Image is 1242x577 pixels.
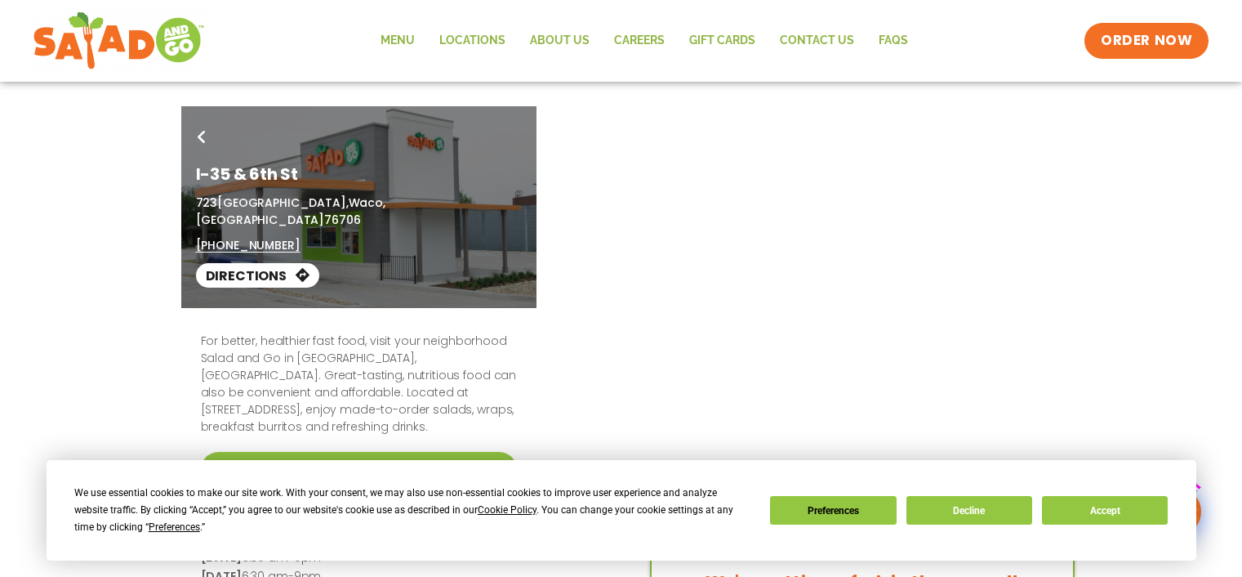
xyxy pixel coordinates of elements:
span: [GEOGRAPHIC_DATA] [196,212,325,228]
span: Cookie Policy [478,504,536,516]
a: GIFT CARDS [677,22,768,60]
strong: [DATE] [201,549,242,566]
a: FAQs [866,22,920,60]
a: Directions [196,263,319,288]
div: Cookie Consent Prompt [47,460,1196,561]
button: Decline [906,496,1032,525]
span: ORDER NOW [1101,31,1192,51]
span: Waco, [349,195,385,211]
p: For better, healthier fast food, visit your neighborhood Salad and Go in [GEOGRAPHIC_DATA], [GEOG... [201,333,517,436]
span: [GEOGRAPHIC_DATA], [217,195,348,211]
a: About Us [518,22,602,60]
span: 76706 [324,212,360,228]
a: [PHONE_NUMBER] [196,237,300,254]
nav: Menu [368,22,920,60]
button: Preferences [770,496,896,525]
button: Accept [1042,496,1168,525]
h1: I-35 & 6th St [196,162,522,186]
a: Contact Us [768,22,866,60]
a: Order Pickup [201,452,517,487]
a: Menu [368,22,427,60]
a: ORDER NOW [1084,23,1209,59]
span: 723 [196,195,218,211]
img: new-SAG-logo-768×292 [33,8,205,74]
a: Careers [602,22,677,60]
span: Preferences [149,521,200,533]
a: Locations [427,22,518,60]
div: We use essential cookies to make our site work. With your consent, we may also use non-essential ... [74,485,750,536]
